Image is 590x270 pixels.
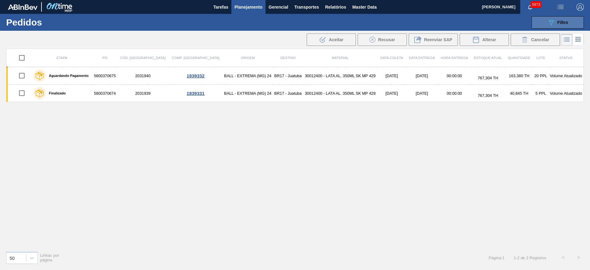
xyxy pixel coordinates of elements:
td: 2031939 [117,85,169,102]
span: 767,304 TH [478,76,498,80]
td: BALL - EXTREMA (MG) 24 [222,67,273,85]
td: [DATE] [406,67,438,85]
span: Quantidade [508,56,530,60]
td: 5 PPL [533,85,548,102]
span: Origem [241,56,255,60]
span: 1 - 2 de 2 Registros [514,256,546,260]
button: Notificações [520,3,540,11]
div: Cancelar Pedidos em Massa [511,34,560,46]
td: 30012400 - LATA AL. 350ML SK MP 429 [303,85,377,102]
button: < [556,250,571,265]
span: Data coleta [380,56,403,60]
div: Alterar Pedido [460,34,509,46]
span: Planejamento [234,3,262,11]
span: Etapa [57,56,67,60]
a: Aguardando Pagamento58003706752031940BALL - EXTREMA (MG) 24BR17 - Juatuba30012400 - LATA AL. 350M... [6,67,584,85]
td: 5800370675 [93,67,117,85]
td: BR17 - Juatuba [273,85,303,102]
td: Volume Atualizado [549,67,584,85]
button: Cancelar [511,34,560,46]
span: Tarefas [213,3,228,11]
span: Cancelar [531,37,549,42]
span: Destino [280,56,296,60]
span: Recusar [378,37,395,42]
span: Hora Entrega [441,56,468,60]
td: 163,380 TH [505,67,533,85]
span: 767,304 TH [478,93,498,98]
img: TNhmsLtSVTkK8tSr43FrP2fwEKptu5GPRR3wAAAABJRU5ErkJggg== [8,4,37,10]
span: Alterar [482,37,496,42]
span: Linhas por página [40,253,59,262]
img: Logout [576,3,584,11]
span: Transportes [294,3,319,11]
span: Data Entrega [409,56,435,60]
button: Filtro [532,16,584,29]
span: Lote [536,56,545,60]
div: 1839331 [170,91,222,96]
span: Filtro [557,20,568,25]
td: 40,845 TH [505,85,533,102]
label: Finalizado [46,91,66,95]
div: Recusar [358,34,407,46]
span: PO [102,56,107,60]
td: [DATE] [377,85,406,102]
span: Página : 1 [489,256,504,260]
label: Aguardando Pagamento [46,74,88,77]
span: 5873 [531,1,541,8]
td: BR17 - Juatuba [273,67,303,85]
span: Comp. [GEOGRAPHIC_DATA] [172,56,219,60]
div: Visão em Cards [572,34,584,46]
div: 1839332 [170,73,222,78]
td: BALL - EXTREMA (MG) 24 [222,85,273,102]
span: Cód. [GEOGRAPHIC_DATA] [120,56,166,60]
td: 20 PPL [533,67,548,85]
span: Master Data [352,3,376,11]
img: userActions [557,3,564,11]
td: [DATE] [377,67,406,85]
h1: Pedidos [6,19,98,26]
span: Material [332,56,348,60]
td: 2031940 [117,67,169,85]
button: Alterar [460,34,509,46]
span: Reenviar SAP [424,37,452,42]
span: Status [560,56,572,60]
div: Visão em Lista [561,34,572,46]
button: > [571,250,586,265]
div: Reenviar SAP [409,34,458,46]
td: 00:00:00 [438,67,471,85]
td: 30012400 - LATA AL. 350ML SK MP 429 [303,67,377,85]
span: Relatórios [325,3,346,11]
td: 00:00:00 [438,85,471,102]
td: Volume Atualizado [549,85,584,102]
span: Estoque atual [474,56,502,60]
td: [DATE] [406,85,438,102]
td: 5800370674 [93,85,117,102]
a: Finalizado58003706742031939BALL - EXTREMA (MG) 24BR17 - Juatuba30012400 - LATA AL. 350ML SK MP 42... [6,85,584,102]
div: 50 [10,255,15,260]
span: Gerencial [269,3,288,11]
span: Aceitar [329,37,343,42]
div: Aceitar [307,34,356,46]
